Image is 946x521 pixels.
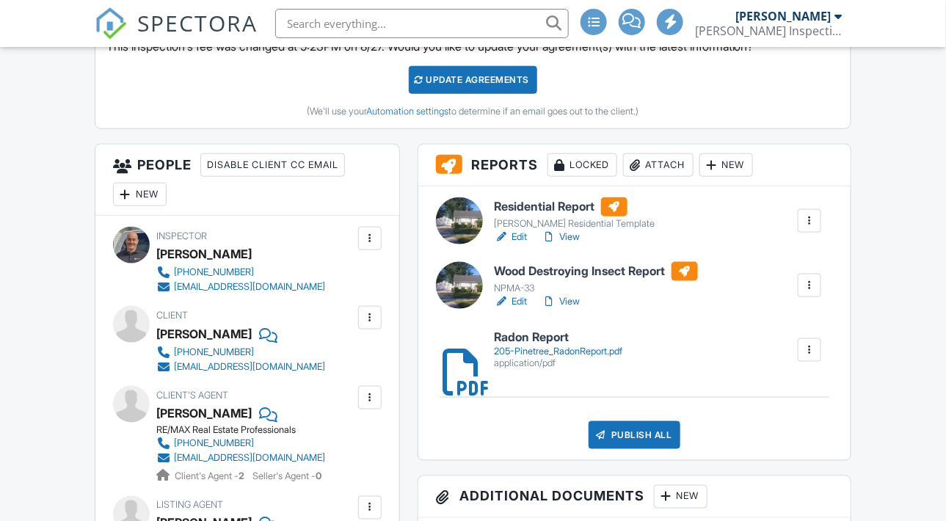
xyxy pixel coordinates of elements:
[95,27,851,128] div: This inspection's fee was changed at 5:23PM on 8/27. Would you like to update your agreement(s) w...
[156,500,223,511] span: Listing Agent
[174,346,254,358] div: [PHONE_NUMBER]
[156,323,252,345] div: [PERSON_NAME]
[156,243,252,265] div: [PERSON_NAME]
[156,345,325,360] a: [PHONE_NUMBER]
[494,346,622,357] div: 205-Pinetree_RadonReport.pdf
[106,106,840,117] div: (We'll use your to determine if an email goes out to the client.)
[174,281,325,293] div: [EMAIL_ADDRESS][DOMAIN_NAME]
[654,485,707,509] div: New
[174,266,254,278] div: [PHONE_NUMBER]
[542,294,581,309] a: View
[495,197,655,230] a: Residential Report [PERSON_NAME] Residential Template
[156,280,325,294] a: [EMAIL_ADDRESS][DOMAIN_NAME]
[495,230,528,244] a: Edit
[174,437,254,449] div: [PHONE_NUMBER]
[418,476,851,518] h3: Additional Documents
[252,471,321,482] span: Seller's Agent -
[316,471,321,482] strong: 0
[95,145,399,216] h3: People
[495,294,528,309] a: Edit
[156,360,325,374] a: [EMAIL_ADDRESS][DOMAIN_NAME]
[113,183,167,206] div: New
[95,20,258,51] a: SPECTORA
[418,145,851,186] h3: Reports
[495,283,698,294] div: NPMA-33
[137,7,258,38] span: SPECTORA
[494,331,622,344] h6: Radon Report
[495,262,698,294] a: Wood Destroying Insect Report NPMA-33
[735,9,831,23] div: [PERSON_NAME]
[367,106,449,117] a: Automation settings
[547,153,617,177] div: Locked
[409,66,537,94] div: Update Agreements
[174,452,325,464] div: [EMAIL_ADDRESS][DOMAIN_NAME]
[156,390,228,401] span: Client's Agent
[589,421,680,449] div: Publish All
[156,424,337,436] div: RE/MAX Real Estate Professionals
[156,451,325,465] a: [EMAIL_ADDRESS][DOMAIN_NAME]
[699,153,753,177] div: New
[95,7,127,40] img: The Best Home Inspection Software - Spectora
[156,265,325,280] a: [PHONE_NUMBER]
[156,230,207,241] span: Inspector
[495,197,655,216] h6: Residential Report
[495,262,698,281] h6: Wood Destroying Insect Report
[623,153,694,177] div: Attach
[156,310,188,321] span: Client
[200,153,345,177] div: Disable Client CC Email
[494,357,622,369] div: application/pdf
[542,230,581,244] a: View
[175,471,247,482] span: Client's Agent -
[156,436,325,451] a: [PHONE_NUMBER]
[174,361,325,373] div: [EMAIL_ADDRESS][DOMAIN_NAME]
[495,218,655,230] div: [PERSON_NAME] Residential Template
[275,9,569,38] input: Search everything...
[494,331,622,368] a: Radon Report 205-Pinetree_RadonReport.pdf application/pdf
[239,471,244,482] strong: 2
[156,402,252,424] a: [PERSON_NAME]
[695,23,842,38] div: McNamara Inspections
